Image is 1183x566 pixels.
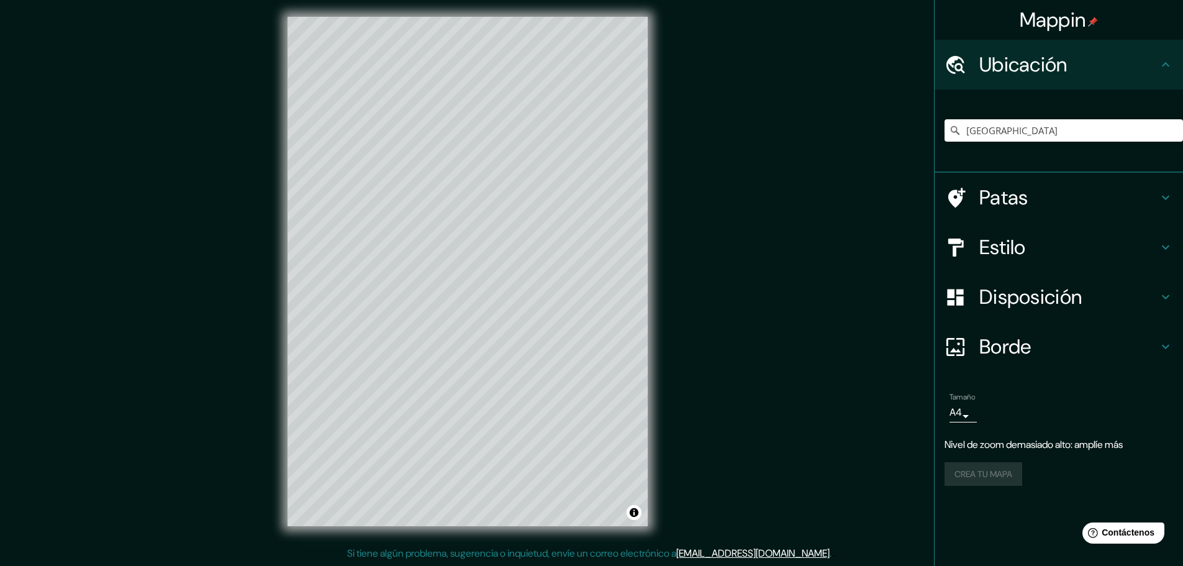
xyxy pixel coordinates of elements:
[979,185,1028,211] font: Patas
[979,234,1026,260] font: Estilo
[950,403,977,422] div: A4
[1088,17,1098,27] img: pin-icon.png
[935,173,1183,222] div: Patas
[979,334,1031,360] font: Borde
[627,505,641,520] button: Activar o desactivar atribución
[935,222,1183,272] div: Estilo
[945,119,1183,142] input: Elige tu ciudad o zona
[935,272,1183,322] div: Disposición
[833,546,836,560] font: .
[950,406,962,419] font: A4
[979,52,1067,78] font: Ubicación
[935,40,1183,89] div: Ubicación
[950,392,975,402] font: Tamaño
[945,438,1123,451] font: Nivel de zoom demasiado alto: amplíe más
[1072,518,1169,552] iframe: Lanzador de widgets de ayuda
[979,284,1082,310] font: Disposición
[830,547,832,560] font: .
[935,322,1183,372] div: Borde
[832,546,833,560] font: .
[347,547,676,560] font: Si tiene algún problema, sugerencia o inquietud, envíe un correo electrónico a
[676,547,830,560] a: [EMAIL_ADDRESS][DOMAIN_NAME]
[1020,7,1086,33] font: Mappin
